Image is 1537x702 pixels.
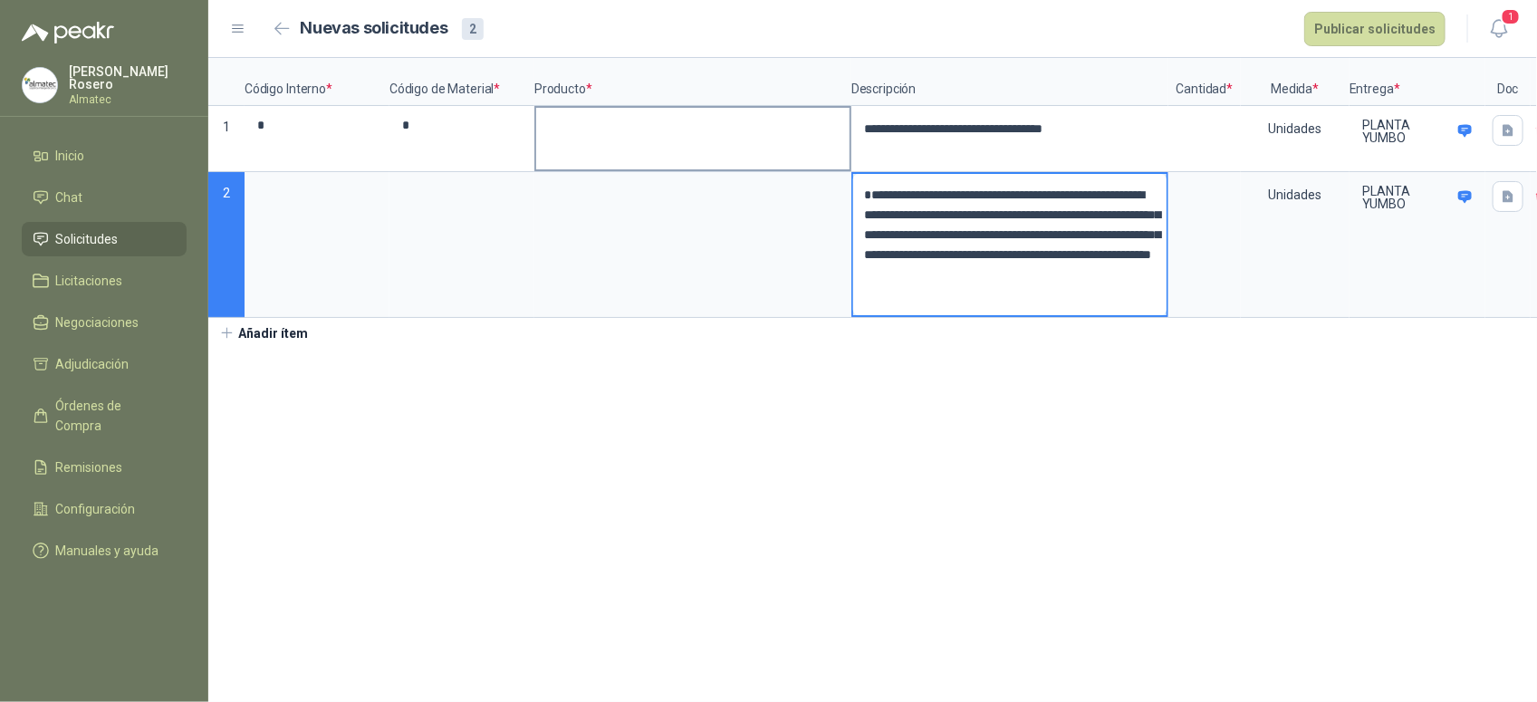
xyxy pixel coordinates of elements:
[1304,12,1446,46] button: Publicar solicitudes
[301,15,448,42] h2: Nuevas solicitudes
[1485,58,1531,106] p: Doc
[69,94,187,105] p: Almatec
[22,305,187,340] a: Negociaciones
[1362,185,1452,210] p: PLANTA YUMBO
[56,271,123,291] span: Licitaciones
[56,146,85,166] span: Inicio
[56,229,119,249] span: Solicitudes
[534,58,851,106] p: Producto
[208,318,320,349] button: Añadir ítem
[22,450,187,485] a: Remisiones
[1350,58,1485,106] p: Entrega
[389,58,534,106] p: Código de Material
[1362,119,1452,144] p: PLANTA YUMBO
[22,22,114,43] img: Logo peakr
[245,58,389,106] p: Código Interno
[208,172,245,318] p: 2
[22,492,187,526] a: Configuración
[22,389,187,443] a: Órdenes de Compra
[69,65,187,91] p: [PERSON_NAME] Rosero
[1168,58,1241,106] p: Cantidad
[56,499,136,519] span: Configuración
[1243,108,1348,149] div: Unidades
[23,68,57,102] img: Company Logo
[56,396,169,436] span: Órdenes de Compra
[56,457,123,477] span: Remisiones
[851,58,1168,106] p: Descripción
[56,354,130,374] span: Adjudicación
[462,18,484,40] div: 2
[1483,13,1515,45] button: 1
[22,534,187,568] a: Manuales y ayuda
[56,188,83,207] span: Chat
[22,264,187,298] a: Licitaciones
[22,139,187,173] a: Inicio
[22,222,187,256] a: Solicitudes
[56,313,139,332] span: Negociaciones
[1243,174,1348,216] div: Unidades
[22,180,187,215] a: Chat
[208,106,245,172] p: 1
[1501,8,1521,25] span: 1
[1241,58,1350,106] p: Medida
[56,541,159,561] span: Manuales y ayuda
[22,347,187,381] a: Adjudicación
